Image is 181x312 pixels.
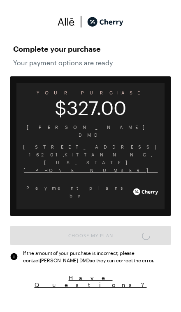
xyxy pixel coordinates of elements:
span: Complete your purchase [13,42,168,55]
img: cherry_black_logo-DrOE_MJI.svg [87,16,123,28]
span: If the amount of your purchase is incorrect, please contact [PERSON_NAME] DMD so they can correct... [23,249,171,264]
span: [PERSON_NAME] DMD [23,123,158,139]
img: svg%3e [10,252,18,261]
span: Payment plans by [23,184,132,200]
span: [PHONE_NUMBER] [23,166,158,174]
span: YOUR PURCHASE [16,87,165,98]
img: cherry_white_logo-JPerc-yG.svg [133,186,158,198]
span: $327.00 [16,102,165,113]
button: Have Questions? [10,274,171,289]
span: [STREET_ADDRESS] 16201 , Kittanning , [US_STATE] [23,143,158,166]
button: Choose My Plan [10,226,171,245]
img: svg%3e [58,16,75,28]
img: svg%3e [75,16,87,28]
span: Your payment options are ready [13,59,168,67]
